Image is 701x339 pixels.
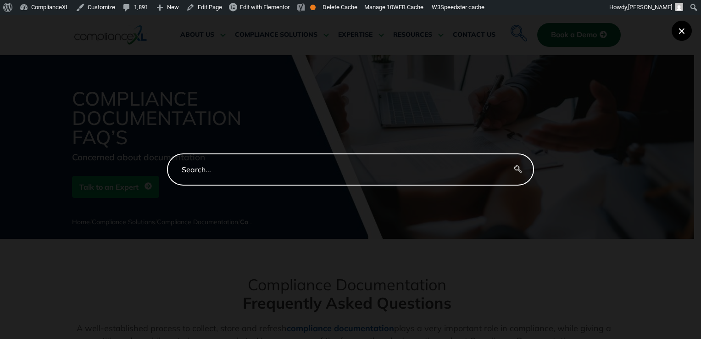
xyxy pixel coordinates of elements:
[672,21,692,41] button: ×
[167,153,534,186] input: search-form
[310,5,316,10] div: OK
[502,153,534,186] button: search-button
[240,4,289,11] span: Edit with Elementor
[628,4,672,11] span: [PERSON_NAME]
